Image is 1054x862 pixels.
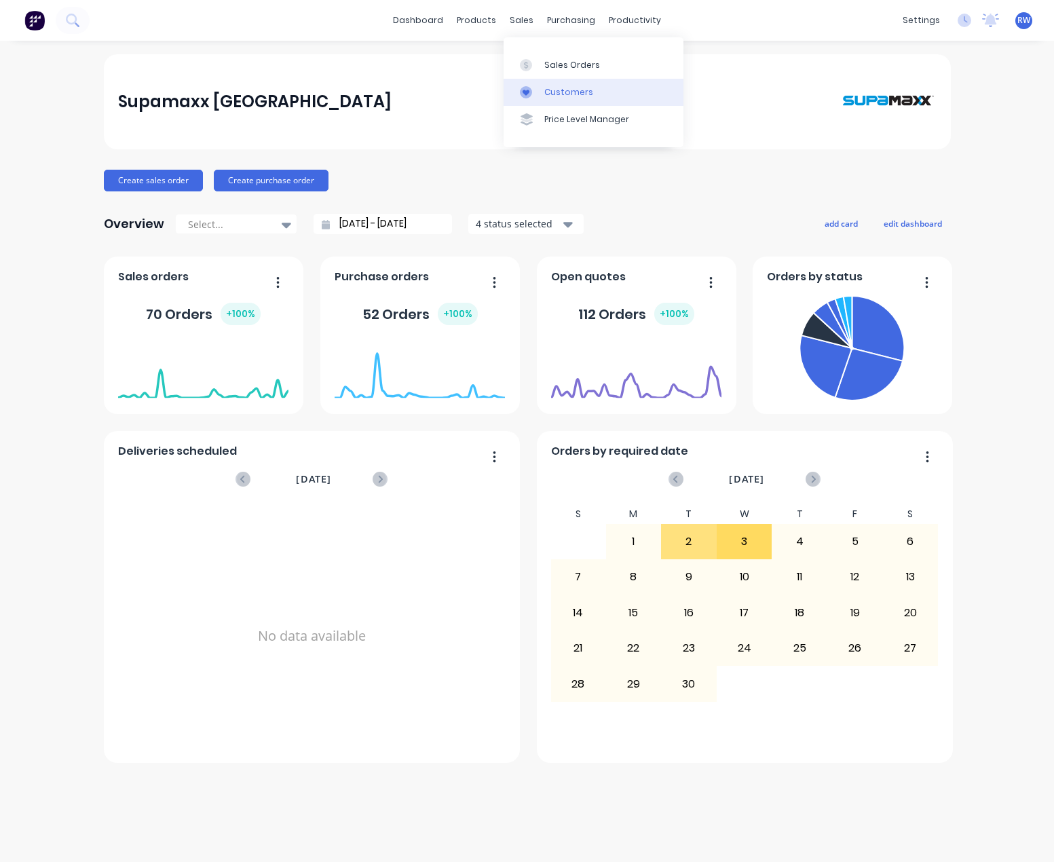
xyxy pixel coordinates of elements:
div: 70 Orders [146,303,261,325]
div: S [550,504,606,524]
div: 9 [662,560,716,594]
span: Orders by status [767,269,863,285]
div: 8 [607,560,661,594]
div: 25 [772,631,827,665]
div: Sales Orders [544,59,600,71]
span: Orders by required date [551,443,688,460]
div: Overview [104,210,164,238]
span: RW [1017,14,1030,26]
div: 14 [551,596,605,630]
div: 4 status selected [476,217,561,231]
div: 19 [828,596,882,630]
div: 3 [717,525,772,559]
div: No data available [118,504,505,768]
a: Customers [504,79,683,106]
button: Create sales order [104,170,203,191]
a: Sales Orders [504,51,683,78]
div: sales [503,10,540,31]
div: 5 [828,525,882,559]
div: 17 [717,596,772,630]
div: 2 [662,525,716,559]
span: [DATE] [729,472,764,487]
img: Factory [24,10,45,31]
button: Create purchase order [214,170,328,191]
div: purchasing [540,10,602,31]
span: Sales orders [118,269,189,285]
div: 22 [607,631,661,665]
div: 27 [883,631,937,665]
div: 23 [662,631,716,665]
img: Supamaxx Australia [841,68,936,135]
div: Price Level Manager [544,113,629,126]
div: + 100 % [654,303,694,325]
div: Supamaxx [GEOGRAPHIC_DATA] [118,88,392,115]
div: 18 [772,596,827,630]
div: Customers [544,86,593,98]
div: 21 [551,631,605,665]
div: T [661,504,717,524]
div: 20 [883,596,937,630]
div: 13 [883,560,937,594]
div: 24 [717,631,772,665]
div: + 100 % [221,303,261,325]
div: 10 [717,560,772,594]
div: 30 [662,667,716,700]
button: edit dashboard [875,214,951,232]
div: 12 [828,560,882,594]
div: 1 [607,525,661,559]
div: 4 [772,525,827,559]
div: F [827,504,883,524]
a: Price Level Manager [504,106,683,133]
div: + 100 % [438,303,478,325]
div: 15 [607,596,661,630]
div: 26 [828,631,882,665]
div: 16 [662,596,716,630]
div: 11 [772,560,827,594]
div: T [772,504,827,524]
div: 112 Orders [578,303,694,325]
div: settings [896,10,947,31]
div: 6 [883,525,937,559]
div: 7 [551,560,605,594]
div: M [606,504,662,524]
button: add card [816,214,867,232]
span: Purchase orders [335,269,429,285]
div: 52 Orders [362,303,478,325]
div: products [450,10,503,31]
button: 4 status selected [468,214,584,234]
span: Open quotes [551,269,626,285]
div: 29 [607,667,661,700]
div: productivity [602,10,668,31]
a: dashboard [386,10,450,31]
div: W [717,504,772,524]
span: [DATE] [296,472,331,487]
div: 28 [551,667,605,700]
div: S [882,504,938,524]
